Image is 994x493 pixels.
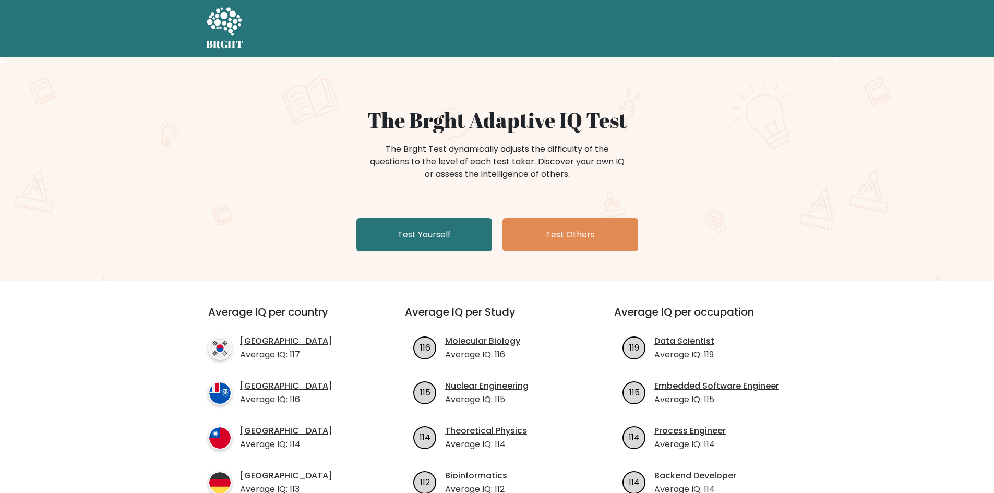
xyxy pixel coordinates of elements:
a: [GEOGRAPHIC_DATA] [240,335,332,347]
a: Embedded Software Engineer [654,380,779,392]
text: 116 [420,341,430,353]
a: Nuclear Engineering [445,380,529,392]
a: Backend Developer [654,470,736,482]
img: country [208,336,232,360]
h5: BRGHT [206,38,244,51]
text: 112 [420,476,430,488]
text: 115 [420,386,430,398]
text: 114 [629,476,640,488]
h3: Average IQ per country [208,306,367,331]
p: Average IQ: 114 [654,438,726,451]
text: 115 [629,386,640,398]
p: Average IQ: 119 [654,348,714,361]
p: Average IQ: 114 [240,438,332,451]
a: Test Others [502,218,638,251]
a: Bioinformatics [445,470,507,482]
p: Average IQ: 115 [654,393,779,406]
p: Average IQ: 117 [240,348,332,361]
text: 114 [420,431,430,443]
a: Data Scientist [654,335,714,347]
img: country [208,381,232,405]
a: [GEOGRAPHIC_DATA] [240,425,332,437]
a: Molecular Biology [445,335,520,347]
p: Average IQ: 116 [445,348,520,361]
a: BRGHT [206,4,244,53]
div: The Brght Test dynamically adjusts the difficulty of the questions to the level of each test take... [367,143,628,181]
text: 114 [629,431,640,443]
h1: The Brght Adaptive IQ Test [243,107,752,133]
a: [GEOGRAPHIC_DATA] [240,470,332,482]
a: Process Engineer [654,425,726,437]
a: [GEOGRAPHIC_DATA] [240,380,332,392]
h3: Average IQ per occupation [614,306,798,331]
a: Test Yourself [356,218,492,251]
img: country [208,426,232,450]
a: Theoretical Physics [445,425,527,437]
text: 119 [629,341,639,353]
p: Average IQ: 116 [240,393,332,406]
p: Average IQ: 114 [445,438,527,451]
h3: Average IQ per Study [405,306,589,331]
p: Average IQ: 115 [445,393,529,406]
